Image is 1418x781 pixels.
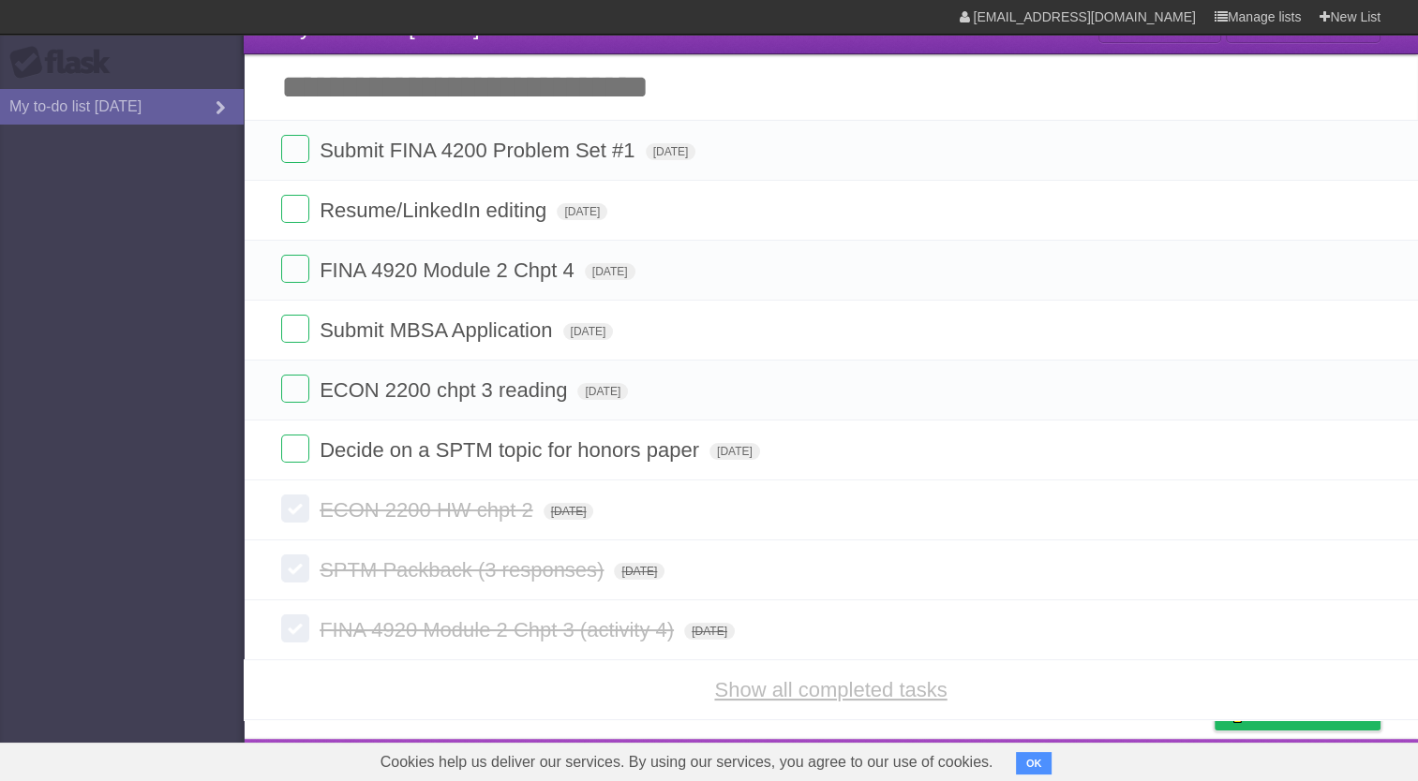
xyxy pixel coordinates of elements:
[281,195,309,223] label: Done
[320,318,557,342] span: Submit MBSA Application
[563,323,614,340] span: [DATE]
[362,744,1012,781] span: Cookies help us deliver our services. By using our services, you agree to our use of cookies.
[320,258,579,282] span: FINA 4920 Module 2 Chpt 4
[577,383,628,400] span: [DATE]
[281,135,309,163] label: Done
[281,494,309,523] label: Done
[557,203,607,220] span: [DATE]
[614,563,664,580] span: [DATE]
[709,443,760,460] span: [DATE]
[714,678,947,701] a: Show all completed tasks
[320,558,608,582] span: SPTM Packback (3 responses)
[1016,752,1052,774] button: OK
[320,378,572,402] span: ECON 2200 chpt 3 reading
[281,315,309,343] label: Done
[585,263,635,280] span: [DATE]
[320,618,679,641] span: FINA 4920 Module 2 Chpt 3 (activity 4)
[684,623,735,640] span: [DATE]
[320,199,551,222] span: Resume/LinkedIn editing
[544,503,594,520] span: [DATE]
[281,375,309,403] label: Done
[281,435,309,463] label: Done
[281,255,309,283] label: Done
[646,143,696,160] span: [DATE]
[281,614,309,642] label: Done
[320,498,537,522] span: ECON 2200 HW chpt 2
[320,438,704,462] span: Decide on a SPTM topic for honors paper
[281,554,309,582] label: Done
[9,46,122,80] div: Flask
[1254,697,1371,729] span: Buy me a coffee
[320,139,639,162] span: Submit FINA 4200 Problem Set #1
